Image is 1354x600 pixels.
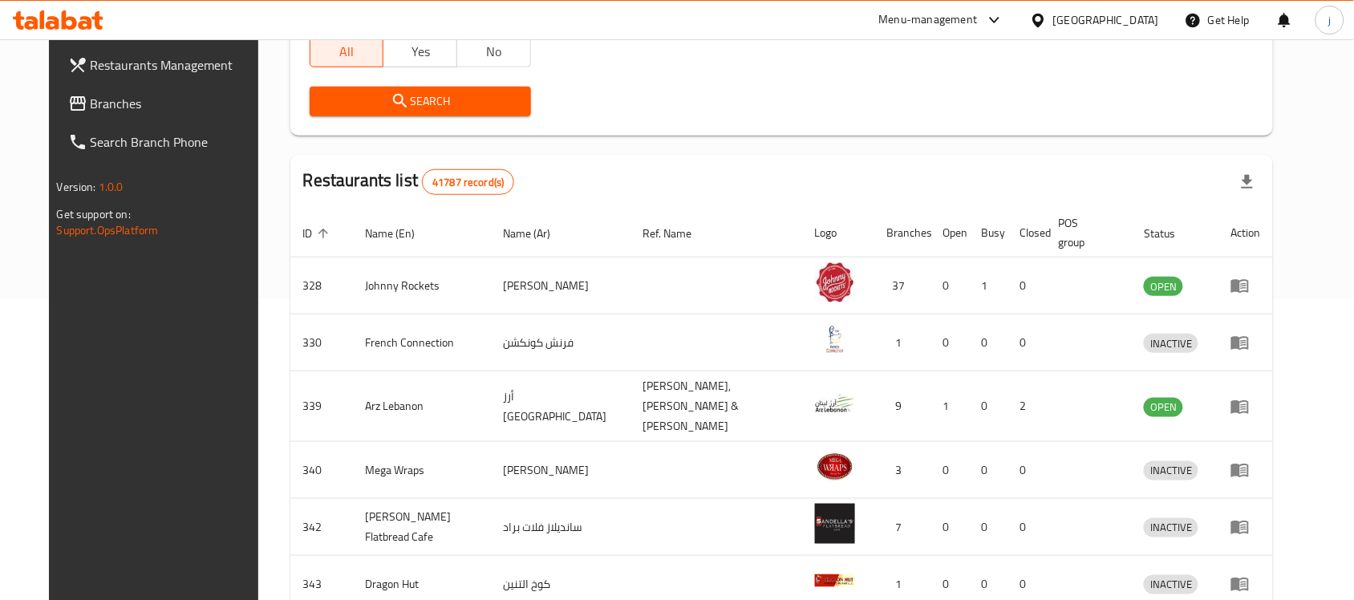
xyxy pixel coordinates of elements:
button: No [456,35,531,67]
td: 342 [290,499,353,556]
td: 2 [1007,371,1046,442]
td: 0 [1007,257,1046,314]
td: 340 [290,442,353,499]
th: Action [1218,209,1273,257]
div: Menu [1230,460,1260,480]
td: 1 [874,314,930,371]
img: Arz Lebanon [815,383,855,424]
td: 328 [290,257,353,314]
td: 0 [1007,499,1046,556]
td: 0 [930,442,969,499]
td: 9 [874,371,930,442]
td: [PERSON_NAME] [490,442,630,499]
th: Busy [969,209,1007,257]
span: Name (En) [366,224,436,243]
td: 37 [874,257,930,314]
span: ID [303,224,334,243]
span: j [1328,11,1331,29]
img: Mega Wraps [815,447,855,487]
span: No [464,40,525,63]
td: [PERSON_NAME],[PERSON_NAME] & [PERSON_NAME] [630,371,802,442]
td: 0 [969,371,1007,442]
img: Sandella's Flatbread Cafe [815,504,855,544]
td: [PERSON_NAME] Flatbread Cafe [353,499,491,556]
td: Mega Wraps [353,442,491,499]
span: 41787 record(s) [423,175,513,190]
div: Menu [1230,574,1260,594]
td: 330 [290,314,353,371]
span: INACTIVE [1144,461,1198,480]
span: Yes [390,40,451,63]
span: Version: [57,176,96,197]
td: 1 [969,257,1007,314]
div: [GEOGRAPHIC_DATA] [1053,11,1159,29]
td: أرز [GEOGRAPHIC_DATA] [490,371,630,442]
div: Menu-management [879,10,978,30]
div: Menu [1230,517,1260,537]
td: Arz Lebanon [353,371,491,442]
span: INACTIVE [1144,334,1198,353]
button: Yes [383,35,457,67]
div: Menu [1230,333,1260,352]
a: Support.OpsPlatform [57,220,159,241]
button: Search [310,87,531,116]
span: Search Branch Phone [91,132,262,152]
span: Branches [91,94,262,113]
span: POS group [1059,213,1113,252]
th: Branches [874,209,930,257]
span: Status [1144,224,1196,243]
span: OPEN [1144,278,1183,296]
span: INACTIVE [1144,518,1198,537]
span: OPEN [1144,398,1183,416]
th: Closed [1007,209,1046,257]
td: French Connection [353,314,491,371]
div: Export file [1228,163,1267,201]
h2: Restaurants list [303,168,515,195]
td: 0 [930,257,969,314]
td: [PERSON_NAME] [490,257,630,314]
span: Restaurants Management [91,55,262,75]
div: OPEN [1144,398,1183,417]
th: Logo [802,209,874,257]
th: Open [930,209,969,257]
img: Johnny Rockets [815,262,855,302]
td: 0 [930,499,969,556]
img: French Connection [815,319,855,359]
td: 339 [290,371,353,442]
td: 0 [1007,314,1046,371]
span: 1.0.0 [99,176,124,197]
td: 7 [874,499,930,556]
td: فرنش كونكشن [490,314,630,371]
span: Name (Ar) [503,224,571,243]
td: 0 [969,314,1007,371]
span: All [317,40,378,63]
td: 3 [874,442,930,499]
span: Get support on: [57,204,131,225]
td: Johnny Rockets [353,257,491,314]
td: سانديلاز فلات براد [490,499,630,556]
span: Ref. Name [643,224,712,243]
a: Branches [55,84,275,123]
button: All [310,35,384,67]
td: 0 [1007,442,1046,499]
td: 0 [930,314,969,371]
span: INACTIVE [1144,575,1198,594]
td: 1 [930,371,969,442]
a: Search Branch Phone [55,123,275,161]
td: 0 [969,442,1007,499]
td: 0 [969,499,1007,556]
span: Search [322,91,518,111]
div: Menu [1230,276,1260,295]
div: OPEN [1144,277,1183,296]
a: Restaurants Management [55,46,275,84]
div: Menu [1230,397,1260,416]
